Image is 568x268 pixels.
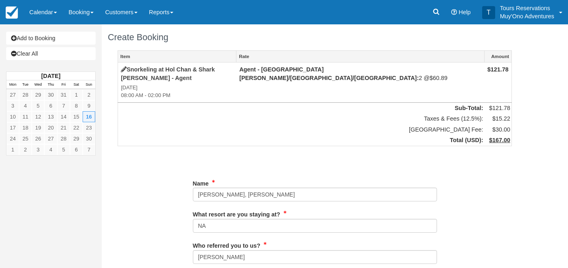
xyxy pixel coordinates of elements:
[492,115,510,122] span: $15.22
[57,111,70,122] a: 14
[7,133,19,144] a: 24
[32,111,44,122] a: 12
[7,80,19,89] th: Mon
[193,239,260,250] label: Who referred you to us?
[118,124,485,135] td: [GEOGRAPHIC_DATA] Fee:
[32,100,44,111] a: 5
[70,122,83,133] a: 22
[19,100,32,111] a: 4
[44,89,57,100] a: 30
[83,111,95,122] a: 16
[57,89,70,100] a: 31
[70,111,83,122] a: 15
[236,51,484,62] a: Rate
[19,144,32,155] a: 2
[57,122,70,133] a: 21
[57,144,70,155] a: 5
[500,4,554,12] p: Tours Reservations
[7,89,19,100] a: 27
[70,133,83,144] a: 29
[57,100,70,111] a: 7
[83,80,95,89] th: Sun
[32,80,44,89] th: Wed
[487,66,509,73] span: $121.78
[7,100,19,111] a: 3
[44,144,57,155] a: 4
[108,32,522,42] h1: Create Booking
[19,133,32,144] a: 25
[32,122,44,133] a: 19
[44,133,57,144] a: 27
[455,105,483,111] strong: Sub-Total:
[6,6,18,19] img: checkfront-main-nav-mini-logo.png
[70,80,83,89] th: Sat
[118,113,485,124] td: Taxes & Fees (12.5%):
[19,80,32,89] th: Tue
[32,133,44,144] a: 26
[7,111,19,122] a: 10
[83,122,95,133] a: 23
[7,122,19,133] a: 17
[6,47,96,60] a: Clear All
[193,177,209,188] label: Name
[70,100,83,111] a: 8
[44,111,57,122] a: 13
[83,133,95,144] a: 30
[482,6,495,19] div: T
[6,32,96,45] a: Add to Booking
[70,89,83,100] a: 1
[193,207,280,219] label: What resort are you staying at?
[19,122,32,133] a: 18
[430,75,448,81] span: $60.89
[121,84,234,99] em: [DATE] 08:00 AM - 02:00 PM
[70,144,83,155] a: 6
[44,100,57,111] a: 6
[500,12,554,20] p: Muy'Ono Adventures
[236,63,485,103] td: 2 @
[57,80,70,89] th: Fri
[7,144,19,155] a: 1
[41,73,60,79] strong: [DATE]
[57,133,70,144] a: 28
[485,51,511,62] a: Amount
[467,137,479,143] span: USD
[19,111,32,122] a: 11
[451,9,457,15] i: Help
[44,80,57,89] th: Thu
[450,137,483,143] strong: Total ( ):
[118,51,236,62] a: Item
[83,100,95,111] a: 9
[489,137,510,143] span: $167.00
[239,66,419,81] strong: Agent - San Pedro/Belize City/Caye Caulker
[32,89,44,100] a: 29
[32,144,44,155] a: 3
[19,89,32,100] a: 28
[492,126,510,133] span: $30.00
[83,144,95,155] a: 7
[489,105,510,111] span: $121.78
[44,122,57,133] a: 20
[459,9,471,15] span: Help
[121,66,215,81] a: Snorkeling at Hol Chan & Shark [PERSON_NAME] - Agent
[83,89,95,100] a: 2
